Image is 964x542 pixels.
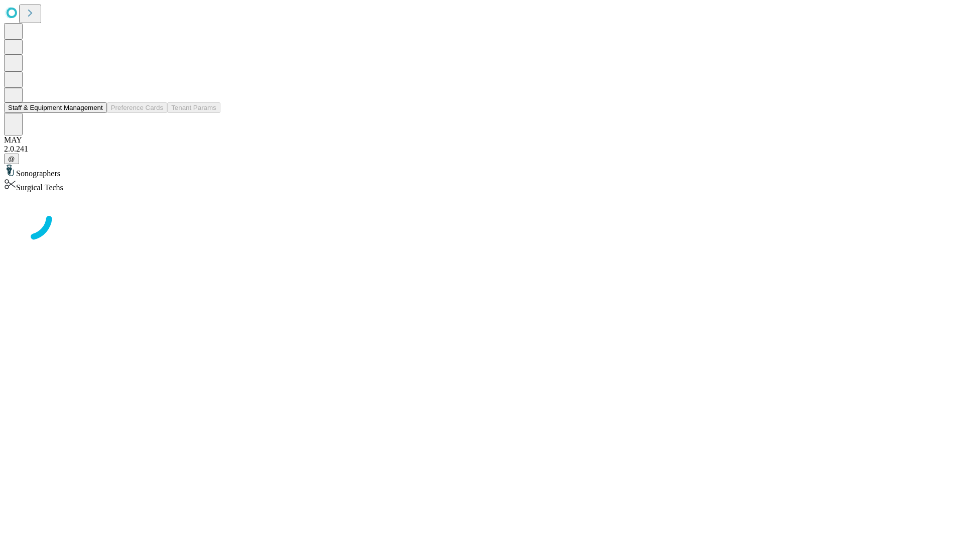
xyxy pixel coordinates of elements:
[4,102,107,113] button: Staff & Equipment Management
[8,155,15,163] span: @
[167,102,220,113] button: Tenant Params
[4,154,19,164] button: @
[4,178,960,192] div: Surgical Techs
[4,135,960,145] div: MAY
[4,164,960,178] div: Sonographers
[107,102,167,113] button: Preference Cards
[4,145,960,154] div: 2.0.241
